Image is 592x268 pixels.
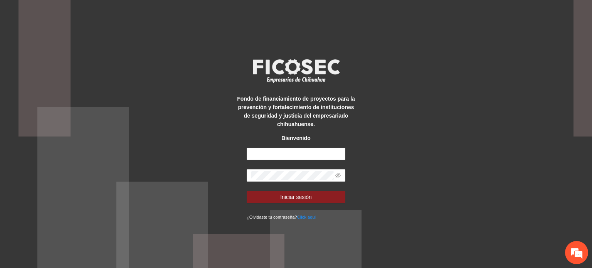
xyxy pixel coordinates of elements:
[248,57,344,85] img: logo
[247,215,316,219] small: ¿Olvidaste tu contraseña?
[237,96,355,127] strong: Fondo de financiamiento de proyectos para la prevención y fortalecimiento de instituciones de seg...
[297,215,316,219] a: Click aqui
[281,135,310,141] strong: Bienvenido
[280,193,312,201] span: Iniciar sesión
[247,191,345,203] button: Iniciar sesión
[335,173,341,178] span: eye-invisible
